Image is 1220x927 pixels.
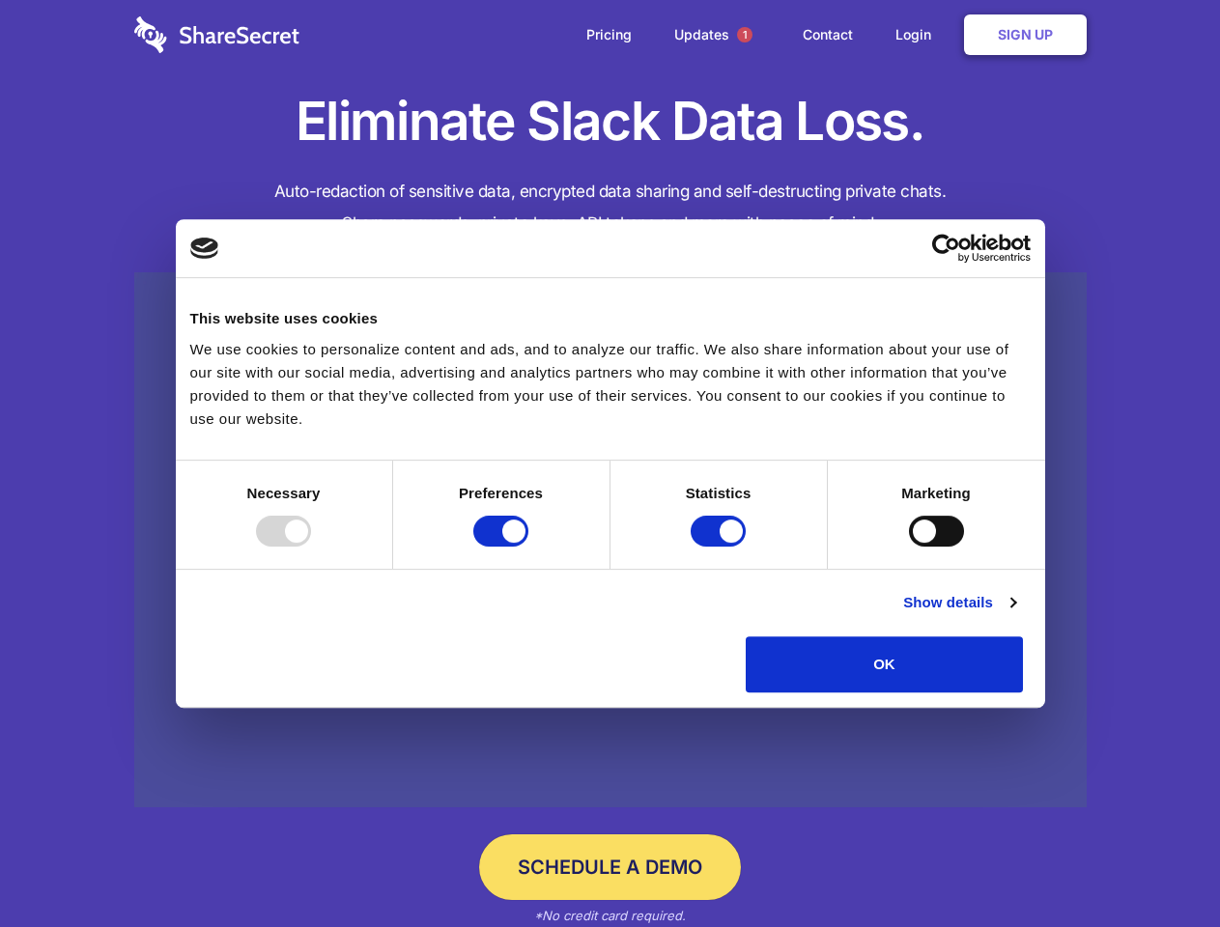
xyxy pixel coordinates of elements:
h4: Auto-redaction of sensitive data, encrypted data sharing and self-destructing private chats. Shar... [134,176,1087,239]
strong: Preferences [459,485,543,501]
a: Pricing [567,5,651,65]
div: We use cookies to personalize content and ads, and to analyze our traffic. We also share informat... [190,338,1031,431]
a: Sign Up [964,14,1087,55]
strong: Statistics [686,485,752,501]
a: Contact [783,5,872,65]
h1: Eliminate Slack Data Loss. [134,87,1087,156]
strong: Marketing [901,485,971,501]
a: Schedule a Demo [479,834,741,900]
a: Show details [903,591,1015,614]
a: Login [876,5,960,65]
a: Wistia video thumbnail [134,272,1087,808]
em: *No credit card required. [534,908,686,923]
button: OK [746,636,1023,692]
strong: Necessary [247,485,321,501]
img: logo [190,238,219,259]
img: logo-wordmark-white-trans-d4663122ce5f474addd5e946df7df03e33cb6a1c49d2221995e7729f52c070b2.svg [134,16,299,53]
div: This website uses cookies [190,307,1031,330]
span: 1 [737,27,752,42]
a: Usercentrics Cookiebot - opens in a new window [862,234,1031,263]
